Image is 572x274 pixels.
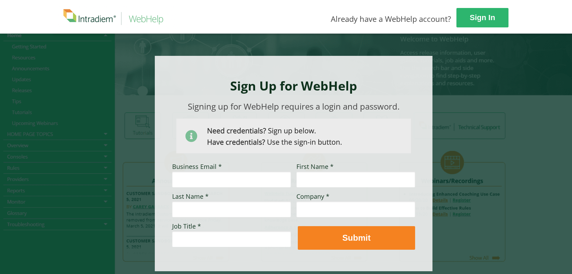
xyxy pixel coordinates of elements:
[172,222,201,230] span: Job Title *
[296,162,334,171] span: First Name *
[298,226,415,250] button: Submit
[342,233,370,242] strong: Submit
[456,8,508,27] a: Sign In
[296,192,329,200] span: Company *
[172,192,209,200] span: Last Name *
[470,13,495,22] strong: Sign In
[331,14,451,24] span: Already have a WebHelp account?
[188,101,399,112] span: Signing up for WebHelp requires a login and password.
[172,162,222,171] span: Business Email *
[176,119,411,153] img: Need Credentials? Sign up below. Have Credentials? Use the sign-in button.
[230,77,357,94] strong: Sign Up for WebHelp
